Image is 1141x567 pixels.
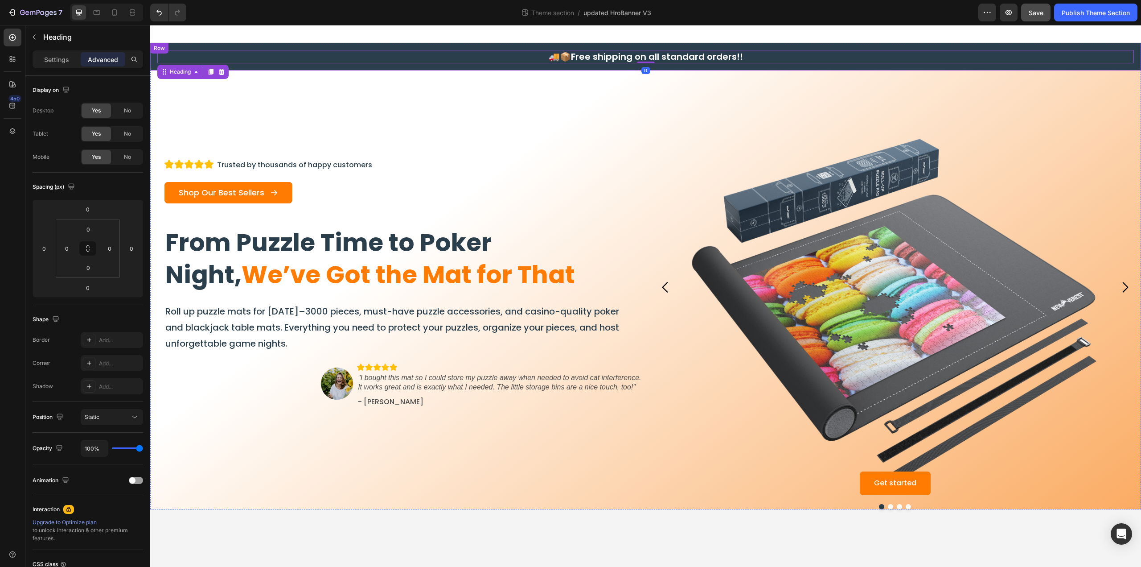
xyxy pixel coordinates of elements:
input: 0px [79,223,97,236]
button: Dot [747,479,752,484]
div: Add... [99,336,141,344]
p: It works great and is exactly what I needed. The little storage bins are a nice touch, too!" [208,358,491,367]
p: Advanced [88,55,118,64]
button: Save [1021,4,1051,21]
span: 🚚📦 [398,25,421,38]
input: Auto [81,440,108,456]
p: "I bought this mat so I could store my puzzle away when needed to avoid cat interference. [208,348,491,358]
input: 0 [125,242,138,255]
div: Tablet [33,130,48,138]
p: Heading [43,32,140,42]
span: Yes [92,153,101,161]
div: Add... [99,383,141,391]
div: Border [33,336,50,344]
p: Settings [44,55,69,64]
p: 7 [58,7,62,18]
div: Interaction [33,505,60,513]
img: gempages_572516426103981280-187af8f9-214c-4670-b098-9ce9582b5f77.png [14,135,63,144]
div: 0 [491,42,500,49]
div: 450 [8,95,21,102]
img: website_grey.svg [14,23,21,30]
div: Desktop [33,107,53,115]
div: Position [33,411,65,423]
button: Carousel Back Arrow [501,248,530,277]
span: Theme section [529,8,576,17]
div: Open Intercom Messenger [1111,523,1132,545]
p: - [PERSON_NAME] [208,371,491,384]
img: gempages_572516426103981280-187af8f9-214c-4670-b098-9ce9582b5f77.png [207,339,247,346]
span: Static [85,414,99,420]
span: No [124,130,131,138]
button: Dot [738,479,743,484]
div: v 4.0.25 [25,14,44,21]
div: to unlock Interaction & other premium features. [33,518,143,542]
div: Mobile [33,153,49,161]
div: Shape [33,314,61,326]
button: Carousel Next Arrow [960,248,989,277]
img: logo_orange.svg [14,14,21,21]
span: No [124,153,131,161]
span: Save [1029,9,1043,17]
img: tab_domain_overview_orange.svg [24,52,31,59]
div: Domain Overview [34,53,80,58]
div: Publish Theme Section [1062,8,1130,17]
input: 0px [60,242,74,255]
button: 7 [4,4,66,21]
div: Domain: [DOMAIN_NAME] [23,23,98,30]
span: No [124,107,131,115]
img: gempages_572516426103981280-ffc88641-6539-4067-9bee-0c4eac61e4a7.png [167,339,207,379]
button: Dot [755,479,761,484]
div: Spacing (px) [33,181,77,193]
div: Undo/Redo [150,4,186,21]
div: Keywords by Traffic [99,53,150,58]
h2: From Puzzle Time to Poker Night, [14,201,478,266]
span: Yes [92,130,101,138]
div: Background Image [536,53,955,472]
div: Opacity [33,443,65,455]
div: Row [2,19,16,27]
button: Publish Theme Section [1054,4,1137,21]
p: Shop Our Best Sellers [29,161,114,175]
a: Rich Text Editor. Editing area: main [14,157,142,178]
input: 0 [37,242,51,255]
button: Dot [729,479,734,484]
h2: Trusted by thousands of happy customers [66,135,223,146]
div: Upgrade to Optimize plan [33,518,143,526]
input: 0 [79,281,97,294]
input: 0px [103,242,116,255]
div: Get started [724,452,766,465]
img: tab_keywords_by_traffic_grey.svg [89,52,96,59]
div: Corner [33,359,50,367]
span: We’ve Got the Mat for That [91,232,425,267]
div: Rich Text Editor. Editing area: main [29,161,114,175]
p: Roll up puzzle mats for [DATE]–3000 pieces, must-have puzzle accessories, and casino-quality poke... [15,278,477,327]
span: Yes [92,107,101,115]
div: Add... [99,360,141,368]
input: 0 [79,203,97,216]
div: Shadow [33,382,53,390]
input: 0px [79,261,97,274]
div: Display on [33,84,71,96]
span: updated HroBanner V3 [583,8,651,17]
button: Static [81,409,143,425]
iframe: Design area [150,25,1141,567]
div: Animation [33,475,71,487]
div: Heading [18,43,42,51]
span: / [578,8,580,17]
